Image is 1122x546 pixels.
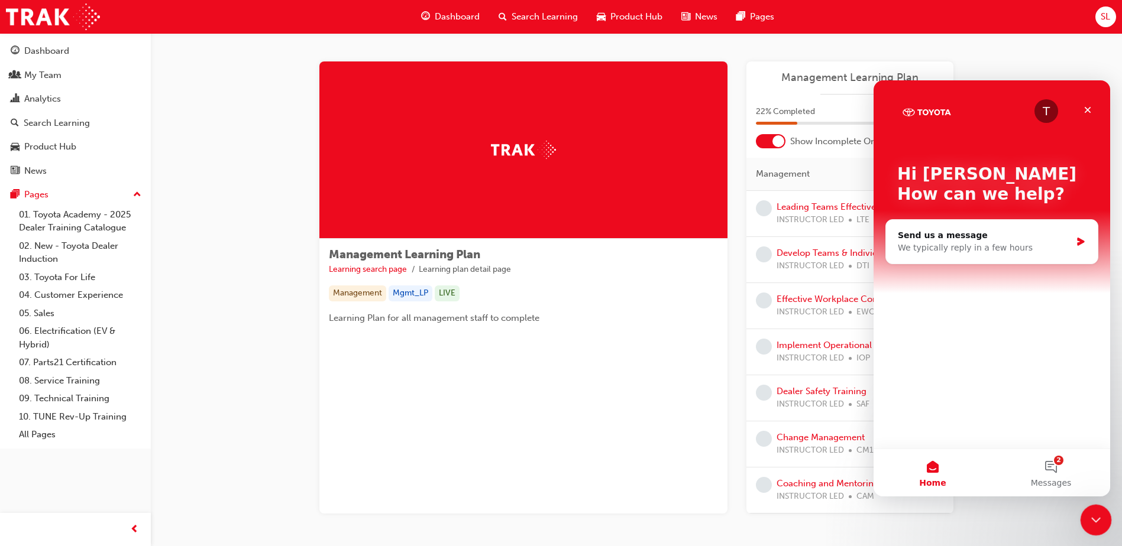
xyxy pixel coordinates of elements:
span: learningRecordVerb_NONE-icon [756,339,772,355]
div: Search Learning [24,116,90,130]
div: My Team [24,69,62,82]
span: learningRecordVerb_NONE-icon [756,431,772,447]
a: 07. Parts21 Certification [14,353,146,372]
span: 22 % Completed [756,105,815,119]
span: news-icon [11,166,20,177]
a: Implement Operational Plan [777,340,892,350]
div: Pages [24,188,48,201]
span: SL [1101,10,1110,24]
span: INSTRUCTOR LED [777,490,844,503]
span: Management Learning Plan [329,248,480,261]
div: Dashboard [24,44,69,58]
a: Coaching and Mentoring [777,478,879,489]
span: chart-icon [11,94,20,105]
span: search-icon [499,9,507,24]
span: INSTRUCTOR LED [777,352,844,365]
a: Analytics [5,88,146,110]
span: INSTRUCTOR LED [777,398,844,411]
a: car-iconProduct Hub [587,5,672,29]
a: 09. Technical Training [14,389,146,408]
span: INSTRUCTOR LED [777,259,844,273]
a: 06. Electrification (EV & Hybrid) [14,322,146,353]
span: LTE [856,213,869,227]
span: learningRecordVerb_NONE-icon [756,477,772,493]
iframe: Intercom live chat [1081,505,1112,536]
span: Search Learning [512,10,578,24]
a: 02. New - Toyota Dealer Induction [14,237,146,268]
a: 05. Sales [14,304,146,323]
span: INSTRUCTOR LED [777,213,844,227]
a: Search Learning [5,112,146,134]
span: INSTRUCTOR LED [777,305,844,319]
span: learningRecordVerb_NONE-icon [756,385,772,401]
div: Mgmt_LP [389,285,432,301]
div: News [24,164,47,178]
img: Trak [491,141,556,159]
span: pages-icon [11,190,20,200]
span: CAM [856,490,874,503]
span: guage-icon [421,9,430,24]
button: SL [1095,6,1116,27]
a: All Pages [14,425,146,444]
span: learningRecordVerb_NONE-icon [756,292,772,308]
a: Product Hub [5,136,146,158]
a: pages-iconPages [727,5,784,29]
a: Develop Teams & Individuals [777,248,894,258]
span: Management [756,167,810,181]
a: 08. Service Training [14,372,146,390]
a: Management Learning Plan [756,71,944,84]
span: Dashboard [435,10,480,24]
div: LIVE [435,285,460,301]
span: DTI [856,259,869,273]
span: car-icon [597,9,606,24]
span: CM1 [856,444,874,457]
span: EWC [856,305,875,319]
span: Pages [750,10,774,24]
a: Leading Teams Effectively [777,201,883,212]
a: search-iconSearch Learning [489,5,587,29]
span: IOP [856,352,870,365]
span: search-icon [11,118,19,129]
button: Pages [5,184,146,206]
span: up-icon [133,187,141,203]
iframe: Intercom live chat [874,80,1110,496]
a: 03. Toyota For Life [14,268,146,287]
a: 01. Toyota Academy - 2025 Dealer Training Catalogue [14,206,146,237]
a: Effective Workplace Communication [777,294,927,304]
span: guage-icon [11,46,20,57]
a: 10. TUNE Rev-Up Training [14,408,146,426]
span: prev-icon [130,522,139,537]
span: SAF [856,398,869,411]
span: car-icon [11,142,20,152]
span: people-icon [11,70,20,81]
a: News [5,160,146,182]
div: Management [329,285,386,301]
span: Show Incomplete Only [790,135,883,148]
a: Dealer Safety Training [777,386,866,396]
span: News [695,10,717,24]
a: 04. Customer Experience [14,286,146,304]
li: Learning plan detail page [419,263,511,277]
a: My Team [5,64,146,86]
div: Analytics [24,92,61,106]
a: Learning search page [329,264,407,274]
button: DashboardMy TeamAnalyticsSearch LearningProduct HubNews [5,38,146,184]
img: Trak [6,4,100,30]
span: learningRecordVerb_NONE-icon [756,246,772,262]
div: Product Hub [24,140,76,154]
span: Learning Plan for all management staff to complete [329,313,539,323]
span: news-icon [681,9,690,24]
